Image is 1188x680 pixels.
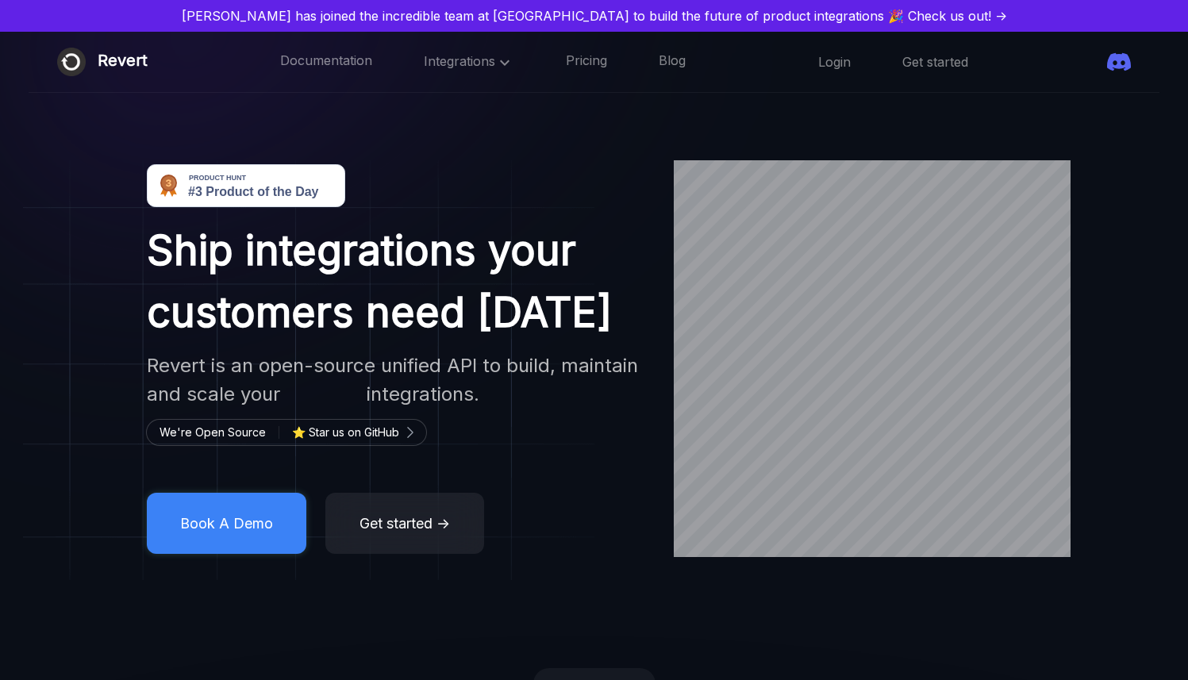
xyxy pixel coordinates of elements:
a: [PERSON_NAME] has joined the incredible team at [GEOGRAPHIC_DATA] to build the future of product ... [6,6,1182,25]
h2: Revert is an open-source unified API to build, maintain and scale your integrations. [147,352,645,409]
button: Get started → [325,493,484,554]
h1: Ship integrations your customers need [DATE] [147,220,645,344]
a: Get started [902,53,968,71]
button: Book A Demo [147,493,306,554]
a: Pricing [566,52,607,72]
div: Revert [98,48,148,76]
a: Login [818,53,851,71]
iframe: Leave a Star! [1020,51,1088,73]
span: Integrations [424,53,514,69]
a: Blog [659,52,686,72]
a: ⭐ Star us on GitHub [292,423,412,442]
img: Revert logo [57,48,86,76]
a: Documentation [280,52,372,72]
img: Revert - Open-source unified API to build product integrations | Product Hunt [147,164,345,207]
img: image [23,160,594,580]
